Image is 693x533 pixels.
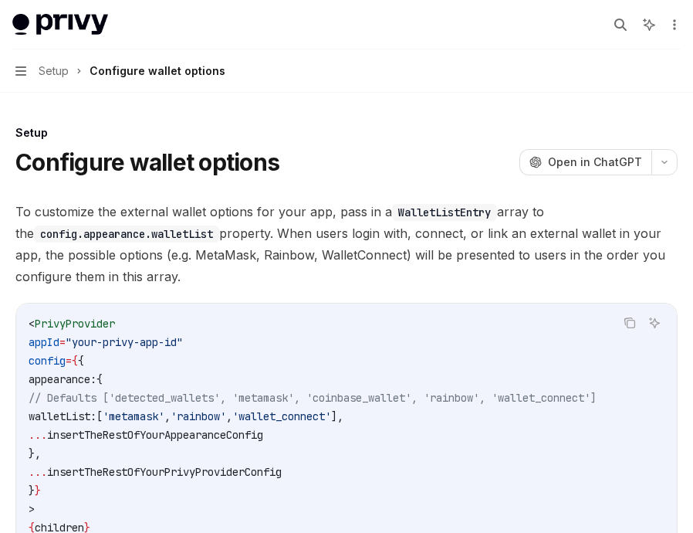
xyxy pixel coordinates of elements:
[644,313,664,333] button: Ask AI
[66,354,72,368] span: =
[29,354,66,368] span: config
[15,148,279,176] h1: Configure wallet options
[47,465,282,479] span: insertTheRestOfYourPrivyProviderConfig
[15,125,678,141] div: Setup
[29,372,96,386] span: appearance:
[665,14,681,36] button: More actions
[171,409,226,423] span: 'rainbow'
[39,62,69,80] span: Setup
[15,201,678,287] span: To customize the external wallet options for your app, pass in a array to the property. When user...
[29,465,47,479] span: ...
[59,335,66,349] span: =
[78,354,84,368] span: {
[519,149,651,175] button: Open in ChatGPT
[548,154,642,170] span: Open in ChatGPT
[29,484,35,497] span: }
[29,317,35,331] span: <
[226,409,232,423] span: ,
[96,409,103,423] span: [
[96,372,103,386] span: {
[12,14,108,36] img: light logo
[29,428,47,442] span: ...
[392,204,497,221] code: WalletListEntry
[620,313,640,333] button: Copy the contents from the code block
[29,409,96,423] span: walletList:
[331,409,343,423] span: ],
[90,62,225,80] div: Configure wallet options
[29,335,59,349] span: appId
[29,502,35,516] span: >
[35,317,115,331] span: PrivyProvider
[35,484,41,497] span: }
[164,409,171,423] span: ,
[29,391,597,405] span: // Defaults ['detected_wallets', 'metamask', 'coinbase_wallet', 'rainbow', 'wallet_connect']
[34,226,219,243] code: config.appearance.walletList
[72,354,78,368] span: {
[103,409,164,423] span: 'metamask'
[47,428,263,442] span: insertTheRestOfYourAppearanceConfig
[29,446,41,460] span: },
[232,409,331,423] span: 'wallet_connect'
[66,335,183,349] span: "your-privy-app-id"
